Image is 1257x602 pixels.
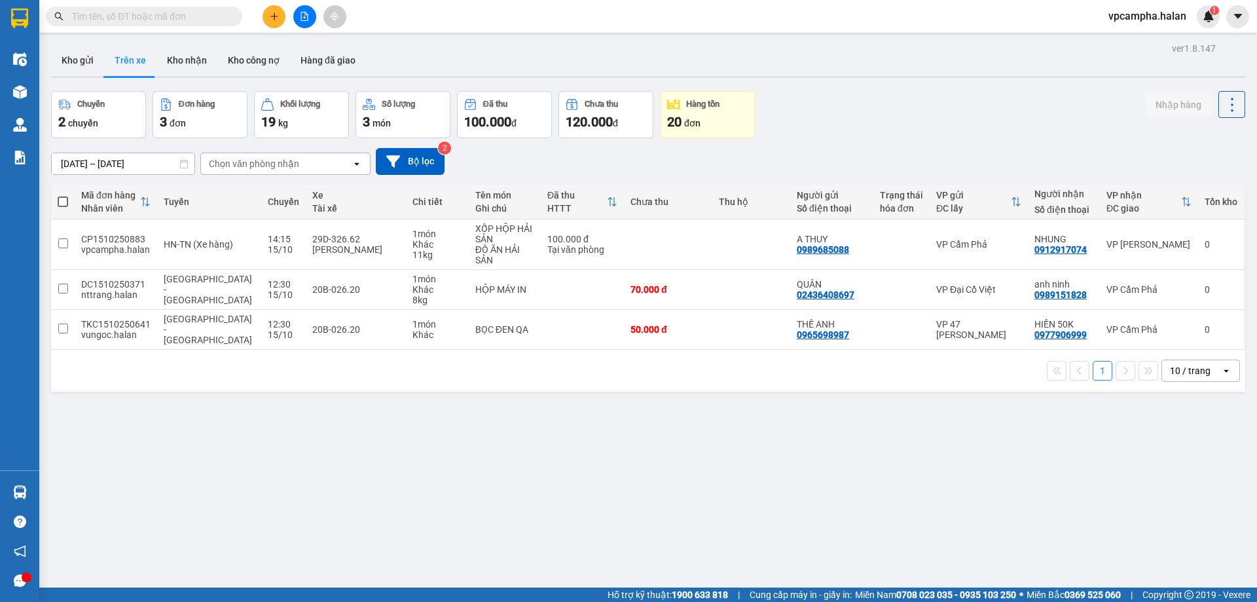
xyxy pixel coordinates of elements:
[936,319,1021,340] div: VP 47 [PERSON_NAME]
[81,279,151,290] div: DC1510250371
[81,234,151,244] div: CP1510250883
[1106,284,1192,295] div: VP Cẩm Phả
[13,52,27,66] img: warehouse-icon
[547,190,607,200] div: Đã thu
[1106,324,1192,335] div: VP Cẩm Phả
[566,114,613,130] span: 120.000
[1184,590,1193,599] span: copyright
[312,284,399,295] div: 20B-026.20
[1098,8,1197,24] span: vpcampha.halan
[880,203,923,214] div: hóa đơn
[1210,6,1219,15] sup: 1
[363,114,370,130] span: 3
[1034,319,1093,329] div: HIỀN 50K
[13,485,27,499] img: warehouse-icon
[268,197,299,207] div: Chuyến
[684,118,701,128] span: đơn
[1205,197,1237,207] div: Tồn kho
[293,5,316,28] button: file-add
[547,203,607,214] div: HTTT
[738,588,740,602] span: |
[1034,189,1093,199] div: Người nhận
[81,203,140,214] div: Nhân viên
[290,45,366,76] button: Hàng đã giao
[1034,290,1087,300] div: 0989151828
[511,118,517,128] span: đ
[936,190,1011,200] div: VP gửi
[547,234,617,244] div: 100.000 đ
[58,114,65,130] span: 2
[412,284,462,295] div: Khác
[797,190,867,200] div: Người gửi
[1106,239,1192,250] div: VP [PERSON_NAME]
[936,203,1011,214] div: ĐC lấy
[278,118,288,128] span: kg
[268,279,299,290] div: 12:30
[14,545,26,557] span: notification
[156,45,217,76] button: Kho nhận
[263,5,285,28] button: plus
[797,279,867,290] div: QUÂN
[412,229,462,239] div: 1 món
[72,9,227,24] input: Tìm tên, số ĐT hoặc mã đơn
[54,12,64,21] span: search
[164,314,252,345] span: [GEOGRAPHIC_DATA] - [GEOGRAPHIC_DATA]
[797,319,867,329] div: THẾ ANH
[541,185,624,219] th: Toggle SortBy
[373,118,391,128] span: món
[412,250,462,260] div: 11 kg
[312,234,399,244] div: 29D-326.62
[14,574,26,587] span: message
[797,203,867,214] div: Số điện thoại
[412,197,462,207] div: Chi tiết
[630,197,706,207] div: Chưa thu
[355,91,450,138] button: Số lượng3món
[475,324,534,335] div: BỌC ĐEN QA
[412,239,462,250] div: Khác
[667,114,682,130] span: 20
[412,295,462,305] div: 8 kg
[312,203,399,214] div: Tài xế
[312,324,399,335] div: 20B-026.20
[686,100,720,109] div: Hàng tồn
[613,118,618,128] span: đ
[1221,366,1231,376] svg: open
[209,157,299,170] div: Chọn văn phòng nhận
[1106,190,1181,200] div: VP nhận
[330,12,339,21] span: aim
[52,153,194,174] input: Select a date range.
[75,185,157,219] th: Toggle SortBy
[1232,10,1244,22] span: caret-down
[936,239,1021,250] div: VP Cẩm Phả
[797,244,849,255] div: 0989685088
[217,45,290,76] button: Kho công nợ
[268,329,299,340] div: 15/10
[1106,203,1181,214] div: ĐC giao
[672,590,728,600] strong: 1900 633 818
[438,141,451,155] sup: 2
[323,5,346,28] button: aim
[1131,588,1133,602] span: |
[280,100,320,109] div: Khối lượng
[164,239,233,250] span: HN-TN (Xe hàng)
[797,290,854,300] div: 02436408697
[164,197,255,207] div: Tuyến
[1205,284,1237,295] div: 0
[104,45,156,76] button: Trên xe
[81,329,151,340] div: vungoc.halan
[300,12,309,21] span: file-add
[261,114,276,130] span: 19
[1027,588,1121,602] span: Miền Bắc
[268,234,299,244] div: 14:15
[382,100,415,109] div: Số lượng
[1203,10,1214,22] img: icon-new-feature
[81,190,140,200] div: Mã đơn hàng
[1145,93,1212,117] button: Nhập hàng
[1034,329,1087,340] div: 0977906999
[475,223,534,244] div: XỐP HỘP HẢI SẢN
[719,197,784,207] div: Thu hộ
[312,190,399,200] div: Xe
[797,329,849,340] div: 0965698987
[1205,239,1237,250] div: 0
[1212,6,1216,15] span: 1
